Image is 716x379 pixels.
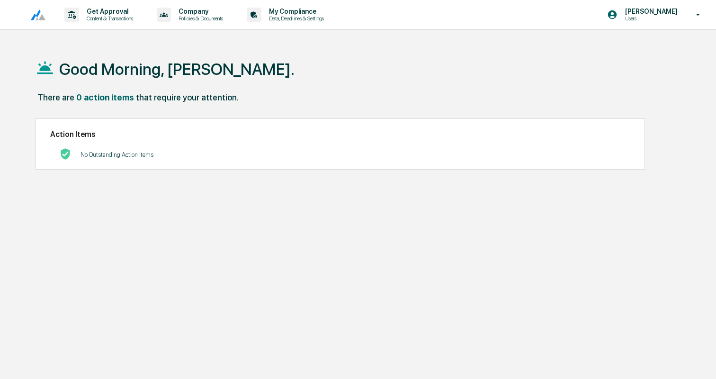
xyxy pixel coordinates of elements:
h2: Action Items [50,130,630,139]
h1: Good Morning, [PERSON_NAME]. [59,60,295,79]
p: Policies & Documents [171,15,228,22]
img: No Actions logo [60,148,71,160]
div: There are [37,92,74,102]
img: logo [23,9,45,21]
div: 0 action items [76,92,134,102]
p: Get Approval [79,8,138,15]
p: Users [618,15,682,22]
p: Data, Deadlines & Settings [261,15,329,22]
p: My Compliance [261,8,329,15]
p: [PERSON_NAME] [618,8,682,15]
p: Content & Transactions [79,15,138,22]
p: Company [171,8,228,15]
p: No Outstanding Action Items [81,151,153,158]
div: that require your attention. [136,92,239,102]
